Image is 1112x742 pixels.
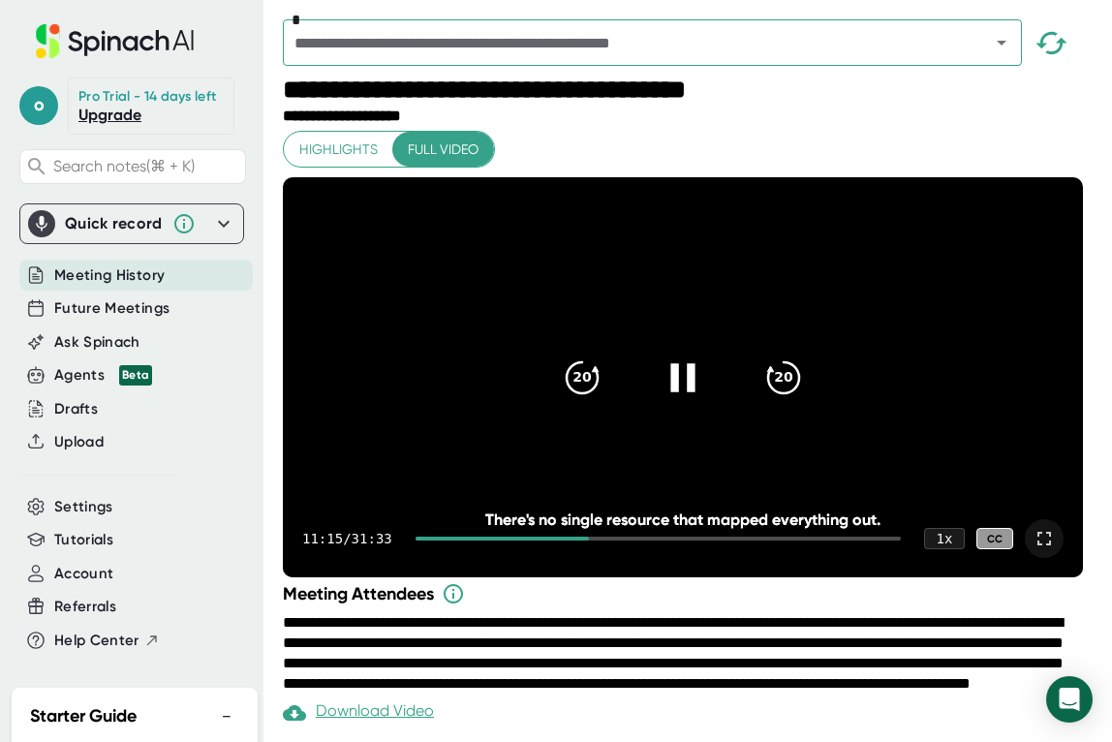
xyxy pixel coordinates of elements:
div: Meeting Attendees [283,582,1088,605]
button: Future Meetings [54,297,170,320]
button: Highlights [284,132,393,168]
div: 11:15 / 31:33 [302,531,392,546]
div: CC [976,528,1013,550]
button: Referrals [54,596,116,618]
button: Meeting History [54,264,165,287]
button: Settings [54,496,113,518]
div: Quick record [28,204,235,243]
button: Help Center [54,630,160,652]
span: Help Center [54,630,139,652]
div: 1 x [924,528,965,549]
button: Open [988,29,1015,56]
span: o [19,86,58,125]
div: Beta [119,365,152,386]
h2: Starter Guide [30,703,137,729]
button: Upload [54,431,104,453]
div: Agents [54,364,152,386]
div: Paid feature [283,701,434,725]
button: Tutorials [54,529,113,551]
span: Highlights [299,138,378,162]
button: − [214,702,239,730]
button: Agents Beta [54,364,152,386]
a: Upgrade [78,106,141,124]
div: Quick record [65,214,163,233]
span: Search notes (⌘ + K) [53,157,195,175]
div: Open Intercom Messenger [1046,676,1093,723]
button: Drafts [54,398,98,420]
button: Full video [392,132,494,168]
button: Ask Spinach [54,331,140,354]
div: Pro Trial - 14 days left [78,88,216,106]
div: There's no single resource that mapped everything out. [363,510,1004,529]
button: Account [54,563,113,585]
span: Full video [408,138,479,162]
